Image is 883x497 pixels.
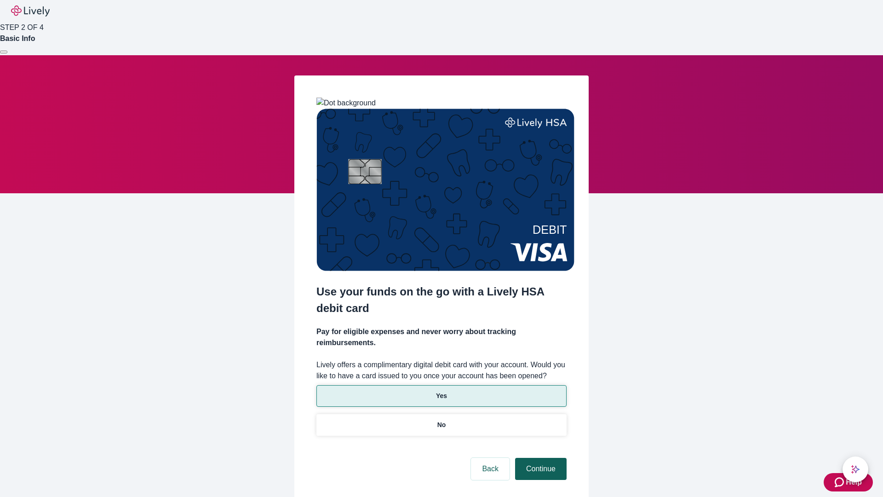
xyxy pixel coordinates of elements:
button: Continue [515,458,567,480]
h2: Use your funds on the go with a Lively HSA debit card [316,283,567,317]
img: Debit card [316,109,574,271]
img: Dot background [316,98,376,109]
button: Zendesk support iconHelp [824,473,873,491]
svg: Lively AI Assistant [851,465,860,474]
button: Back [471,458,510,480]
label: Lively offers a complimentary digital debit card with your account. Would you like to have a card... [316,359,567,381]
span: Help [846,477,862,488]
button: No [316,414,567,436]
h4: Pay for eligible expenses and never worry about tracking reimbursements. [316,326,567,348]
button: chat [843,457,868,482]
img: Lively [11,6,50,17]
p: Yes [436,391,447,401]
button: Yes [316,385,567,407]
p: No [437,420,446,430]
svg: Zendesk support icon [835,477,846,488]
